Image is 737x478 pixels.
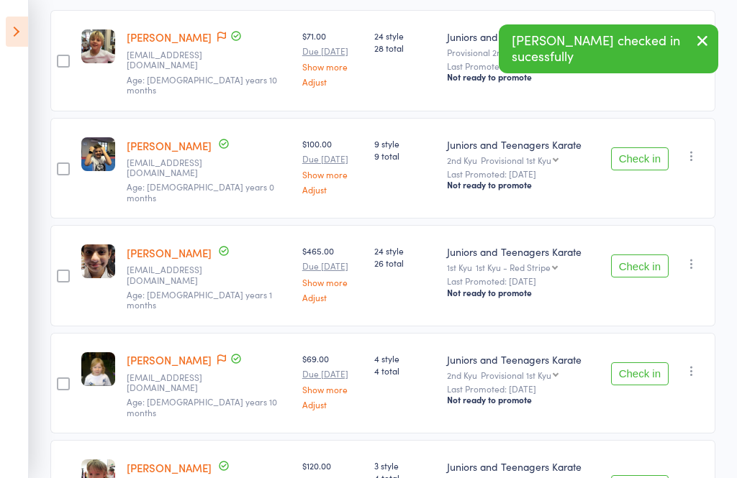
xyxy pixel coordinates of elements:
span: 4 total [374,364,436,377]
div: Provisional 1st Kyu [481,370,551,380]
small: Last Promoted: [DATE] [447,276,599,286]
div: $69.00 [302,352,363,409]
span: Age: [DEMOGRAPHIC_DATA] years 0 months [127,180,274,203]
a: [PERSON_NAME] [127,460,212,475]
div: 2nd Kyu [447,155,599,165]
div: Provisional 1st Kyu [481,155,551,165]
span: 26 total [374,257,436,269]
small: Ericakmsmith@gmail.com [127,372,220,393]
a: [PERSON_NAME] [127,352,212,367]
small: Due [DATE] [302,369,363,379]
div: [PERSON_NAME] checked in sucessfully [499,24,718,73]
span: 24 style [374,244,436,257]
small: jacintamorph@hotmail.com [127,50,220,70]
div: Juniors and Teenagers Karate [447,352,599,367]
button: Check in [611,147,669,170]
div: Not ready to promote [447,287,599,298]
img: image1614142434.png [81,352,115,386]
span: 28 total [374,42,436,54]
div: $71.00 [302,29,363,86]
div: $100.00 [302,137,363,194]
button: Check in [611,254,669,277]
span: Age: [DEMOGRAPHIC_DATA] years 10 months [127,73,277,96]
a: [PERSON_NAME] [127,29,212,45]
a: Show more [302,385,363,394]
a: Adjust [302,400,363,409]
a: Show more [302,277,363,287]
div: Juniors and Teenagers Karate [447,137,599,152]
a: [PERSON_NAME] [127,245,212,260]
small: Due [DATE] [302,46,363,56]
a: Adjust [302,293,363,302]
a: Show more [302,170,363,179]
small: tanu.mehta@gmail.com [127,265,220,285]
a: Show more [302,62,363,71]
span: 9 total [374,150,436,162]
div: 1st Kyu [447,262,599,272]
img: image1620807882.png [81,244,115,278]
small: Last Promoted: [DATE] [447,169,599,179]
span: Age: [DEMOGRAPHIC_DATA] years 10 months [127,395,277,418]
div: $465.00 [302,244,363,301]
span: 9 style [374,137,436,150]
span: 4 style [374,352,436,364]
small: Last Promoted: [DATE] [447,61,599,71]
div: 2nd Kyu [447,370,599,380]
small: jazzmidd@gmail.com [127,157,220,178]
div: Juniors and Teenagers Karate [447,29,582,44]
div: 1st Kyu - Red Stripe [476,262,551,272]
div: Provisional 2nd Kyu [447,47,599,57]
div: Not ready to promote [447,394,599,405]
small: Due [DATE] [302,261,363,271]
span: 3 style [374,459,436,472]
div: Not ready to promote [447,179,599,190]
a: Adjust [302,77,363,86]
small: Last Promoted: [DATE] [447,384,599,394]
button: Check in [611,362,669,385]
div: Not ready to promote [447,71,599,83]
a: Adjust [302,185,363,194]
div: Juniors and Teenagers Karate [447,244,599,259]
img: image1636152498.png [81,29,115,63]
a: [PERSON_NAME] [127,138,212,153]
span: 24 style [374,29,436,42]
img: image1653375171.png [81,137,115,171]
span: Age: [DEMOGRAPHIC_DATA] years 1 months [127,288,272,311]
div: Juniors and Teenagers Karate [447,459,599,474]
small: Due [DATE] [302,154,363,164]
